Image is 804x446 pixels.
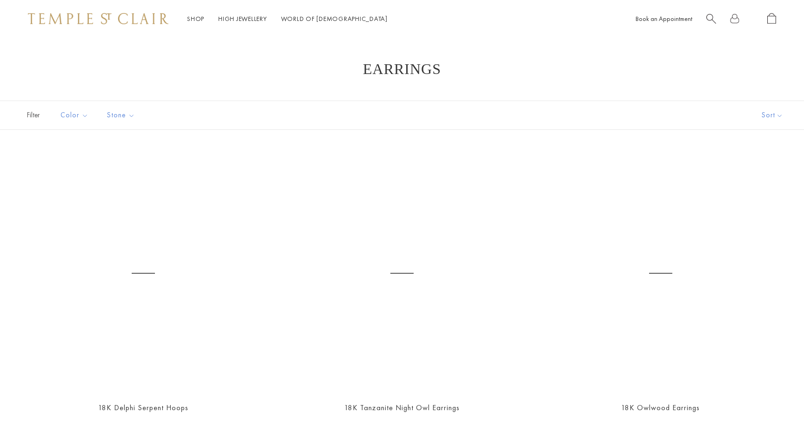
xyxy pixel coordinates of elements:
[767,13,776,25] a: Open Shopping Bag
[102,109,142,121] span: Stone
[37,61,767,77] h1: Earrings
[28,13,168,24] img: Temple St. Clair
[621,403,700,412] a: 18K Owlwood Earrings
[281,14,388,23] a: World of [DEMOGRAPHIC_DATA]World of [DEMOGRAPHIC_DATA]
[23,153,263,393] a: 18K Delphi Serpent Hoops18K Delphi Serpent Hoops
[100,105,142,126] button: Stone
[187,14,204,23] a: ShopShop
[54,105,95,126] button: Color
[98,403,188,412] a: 18K Delphi Serpent Hoops
[344,403,460,412] a: 18K Tanzanite Night Owl Earrings
[541,153,781,393] a: E31811-OWLWOOD18K Owlwood Earrings
[741,101,804,129] button: Show sort by
[282,153,522,393] a: E36887-OWLTZTGE36887-OWLTZTG
[187,13,388,25] nav: Main navigation
[218,14,267,23] a: High JewelleryHigh Jewellery
[56,109,95,121] span: Color
[706,13,716,25] a: Search
[636,14,692,23] a: Book an Appointment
